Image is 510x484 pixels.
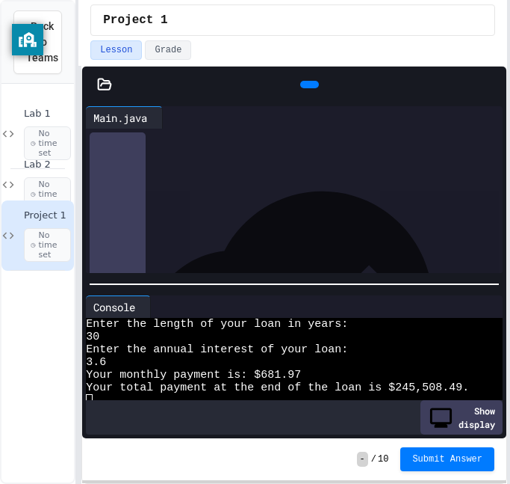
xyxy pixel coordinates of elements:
button: Grade [145,40,191,60]
span: Submit Answer [412,453,482,465]
span: Lab 2 [24,159,71,171]
span: 10 [378,453,388,465]
div: Console [86,299,143,315]
span: No time set [24,126,71,161]
div: Main.java [86,110,155,126]
span: 3.6 [86,356,106,369]
span: / [371,453,376,465]
span: No time set [24,228,71,263]
span: Your total payment at the end of the loan is $245,508.49. [86,382,469,394]
span: Enter the length of your loan in years: [86,318,348,331]
button: Lesson [90,40,142,60]
span: Enter the annual interest of your loan: [86,343,348,356]
div: Show display [420,400,503,435]
span: 30 [86,331,99,343]
span: No time set [24,177,71,212]
span: Your monthly payment is: $681.97 [86,369,301,382]
button: privacy banner [12,24,43,55]
span: - [357,452,368,467]
span: Project 1 [24,209,71,222]
span: Project 1 [103,11,167,29]
span: Back to Teams [26,19,58,66]
span: Lab 1 [24,108,71,120]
